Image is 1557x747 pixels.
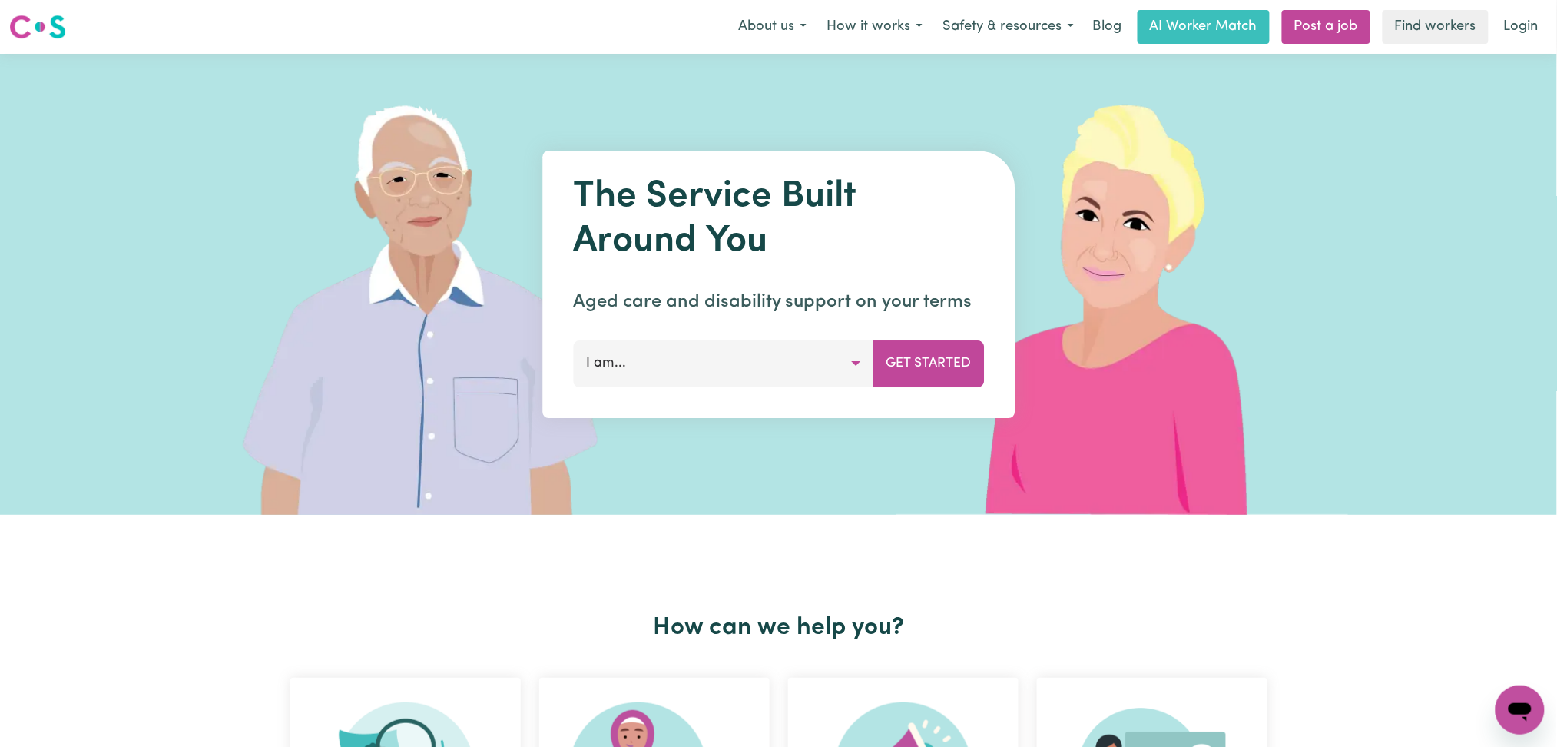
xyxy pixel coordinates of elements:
[1495,10,1548,44] a: Login
[573,340,873,387] button: I am...
[1496,686,1545,735] iframe: Button to launch messaging window
[933,11,1084,43] button: Safety & resources
[817,11,933,43] button: How it works
[573,175,984,264] h1: The Service Built Around You
[573,288,984,316] p: Aged care and disability support on your terms
[873,340,984,387] button: Get Started
[281,613,1277,642] h2: How can we help you?
[9,9,66,45] a: Careseekers logo
[1282,10,1370,44] a: Post a job
[1383,10,1489,44] a: Find workers
[728,11,817,43] button: About us
[1084,10,1131,44] a: Blog
[9,13,66,41] img: Careseekers logo
[1138,10,1270,44] a: AI Worker Match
